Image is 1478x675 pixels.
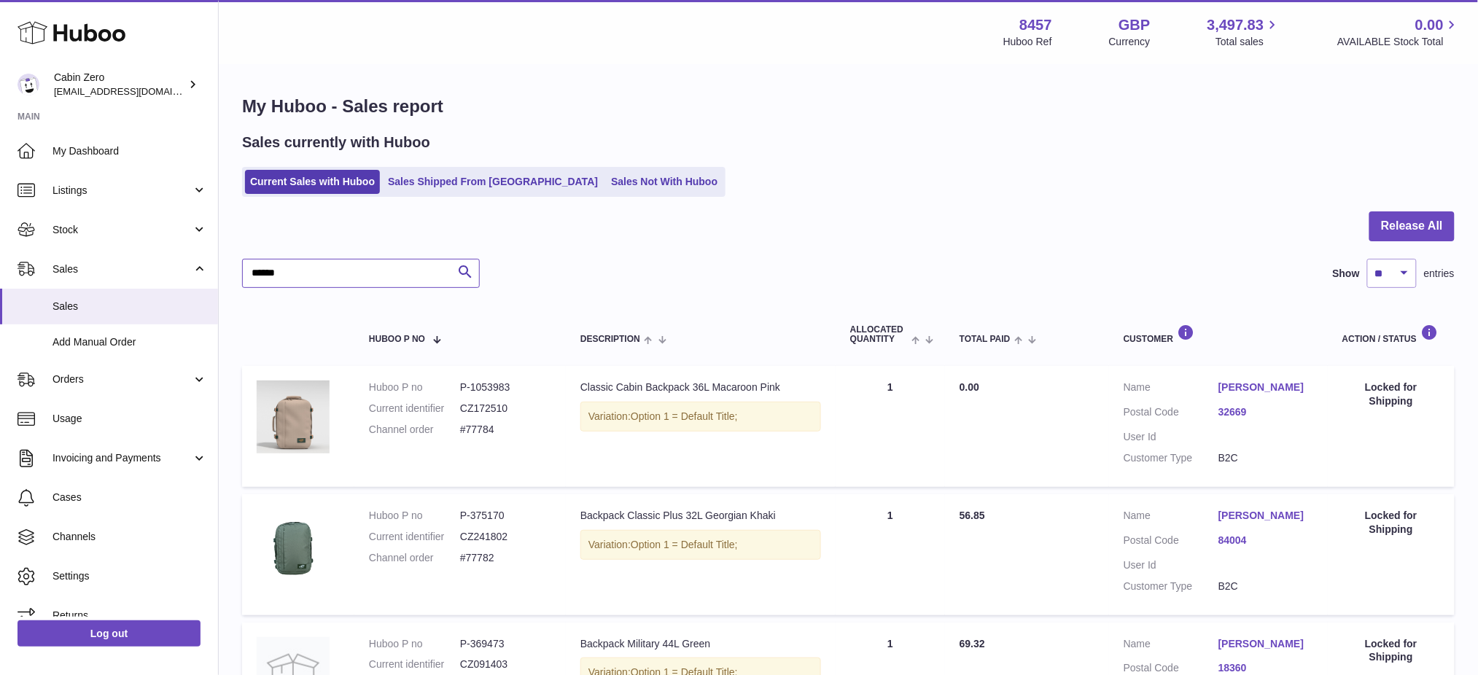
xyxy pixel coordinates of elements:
span: Stock [52,223,192,237]
span: Sales [52,300,207,313]
span: 3,497.83 [1207,15,1264,35]
span: Channels [52,530,207,544]
a: 0.00 AVAILABLE Stock Total [1337,15,1461,49]
span: Orders [52,372,192,386]
span: Returns [52,609,207,623]
div: Cabin Zero [54,71,185,98]
a: Log out [17,620,201,647]
span: AVAILABLE Stock Total [1337,35,1461,49]
span: Cases [52,491,207,504]
div: Huboo Ref [1003,35,1052,49]
span: Add Manual Order [52,335,207,349]
div: Currency [1109,35,1151,49]
span: My Dashboard [52,144,207,158]
span: Settings [52,569,207,583]
strong: 8457 [1019,15,1052,35]
span: Sales [52,262,192,276]
a: 3,497.83 Total sales [1207,15,1281,49]
span: [EMAIL_ADDRESS][DOMAIN_NAME] [54,85,214,97]
span: Usage [52,412,207,426]
span: Invoicing and Payments [52,451,192,465]
span: Listings [52,184,192,198]
span: Total sales [1216,35,1280,49]
span: 0.00 [1415,15,1444,35]
strong: GBP [1119,15,1150,35]
img: internalAdmin-8457@internal.huboo.com [17,74,39,95]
